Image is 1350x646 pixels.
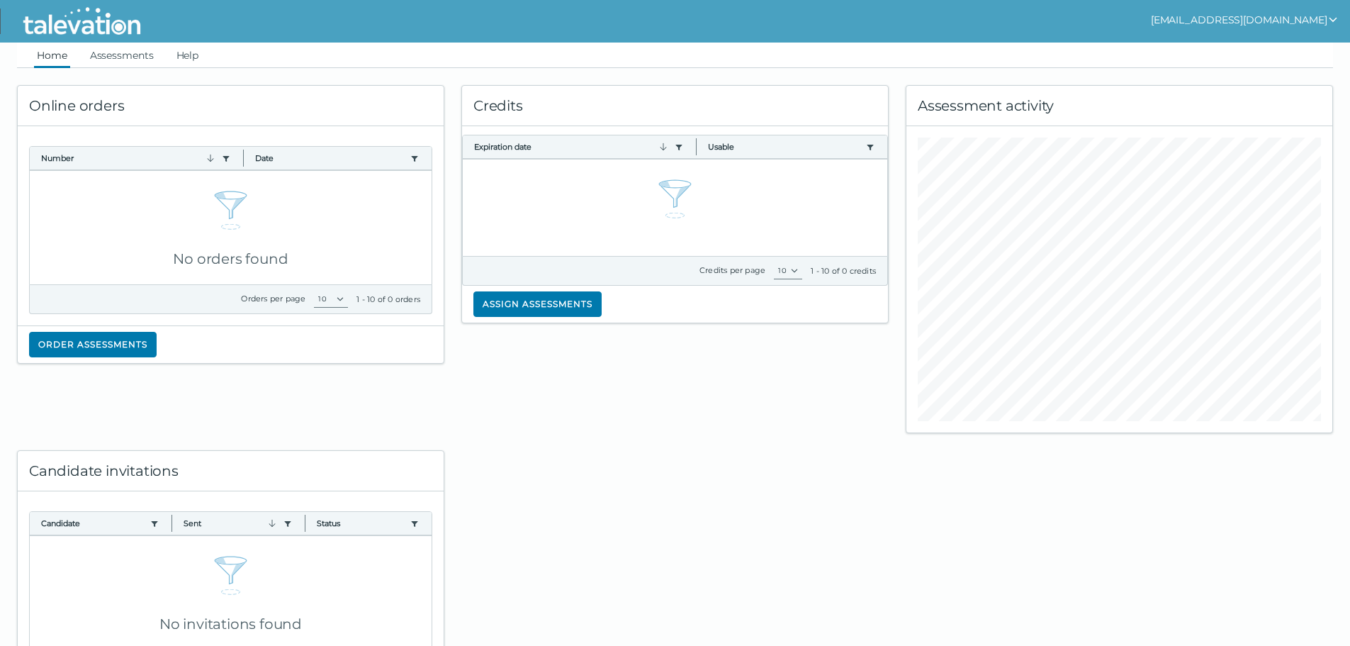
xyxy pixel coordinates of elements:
[692,131,701,162] button: Column resize handle
[18,451,444,491] div: Candidate invitations
[34,43,70,68] a: Home
[159,616,302,633] span: No invitations found
[474,141,669,152] button: Expiration date
[473,291,602,317] button: Assign assessments
[18,86,444,126] div: Online orders
[17,4,147,39] img: Talevation_Logo_Transparent_white.png
[255,152,405,164] button: Date
[87,43,157,68] a: Assessments
[356,294,420,305] div: 1 - 10 of 0 orders
[241,294,305,303] label: Orders per page
[174,43,202,68] a: Help
[41,518,145,529] button: Candidate
[317,518,405,529] button: Status
[708,141,860,152] button: Usable
[173,250,288,267] span: No orders found
[699,265,765,275] label: Credits per page
[184,518,277,529] button: Sent
[239,143,248,173] button: Column resize handle
[906,86,1332,126] div: Assessment activity
[811,265,876,277] div: 1 - 10 of 0 credits
[167,508,176,538] button: Column resize handle
[300,508,310,538] button: Column resize handle
[41,152,216,164] button: Number
[29,332,157,357] button: Order assessments
[462,86,888,126] div: Credits
[1151,11,1339,28] button: show user actions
